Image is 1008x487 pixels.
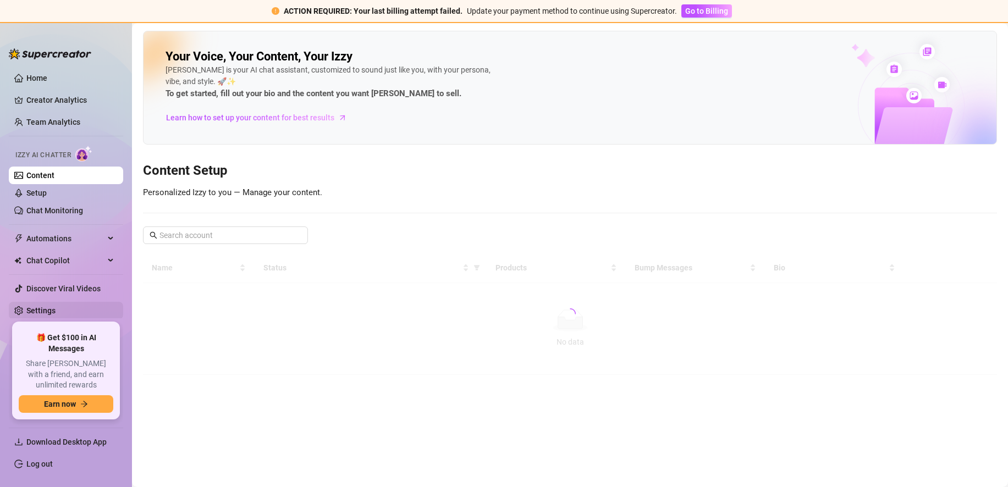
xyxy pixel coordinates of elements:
[159,229,293,241] input: Search account
[26,206,83,215] a: Chat Monitoring
[166,49,352,64] h2: Your Voice, Your Content, Your Izzy
[26,91,114,109] a: Creator Analytics
[75,146,92,162] img: AI Chatter
[143,187,322,197] span: Personalized Izzy to you — Manage your content.
[19,333,113,354] span: 🎁 Get $100 in AI Messages
[337,112,348,123] span: arrow-right
[284,7,462,15] strong: ACTION REQUIRED: Your last billing attempt failed.
[14,257,21,264] img: Chat Copilot
[685,7,728,15] span: Go to Billing
[681,7,732,15] a: Go to Billing
[150,231,157,239] span: search
[44,400,76,408] span: Earn now
[26,438,107,446] span: Download Desktop App
[826,32,996,144] img: ai-chatter-content-library-cLFOSyPT.png
[19,395,113,413] button: Earn nowarrow-right
[166,64,495,101] div: [PERSON_NAME] is your AI chat assistant, customized to sound just like you, with your persona, vi...
[26,284,101,293] a: Discover Viral Videos
[26,171,54,180] a: Content
[166,109,355,126] a: Learn how to set up your content for best results
[14,234,23,243] span: thunderbolt
[681,4,732,18] button: Go to Billing
[166,88,461,98] strong: To get started, fill out your bio and the content you want [PERSON_NAME] to sell.
[467,7,677,15] span: Update your payment method to continue using Supercreator.
[26,74,47,82] a: Home
[565,308,576,319] span: loading
[26,118,80,126] a: Team Analytics
[15,150,71,161] span: Izzy AI Chatter
[166,112,334,124] span: Learn how to set up your content for best results
[26,230,104,247] span: Automations
[26,306,56,315] a: Settings
[14,438,23,446] span: download
[26,252,104,269] span: Chat Copilot
[26,460,53,468] a: Log out
[272,7,279,15] span: exclamation-circle
[26,189,47,197] a: Setup
[9,48,91,59] img: logo-BBDzfeDw.svg
[80,400,88,408] span: arrow-right
[19,358,113,391] span: Share [PERSON_NAME] with a friend, and earn unlimited rewards
[143,162,997,180] h3: Content Setup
